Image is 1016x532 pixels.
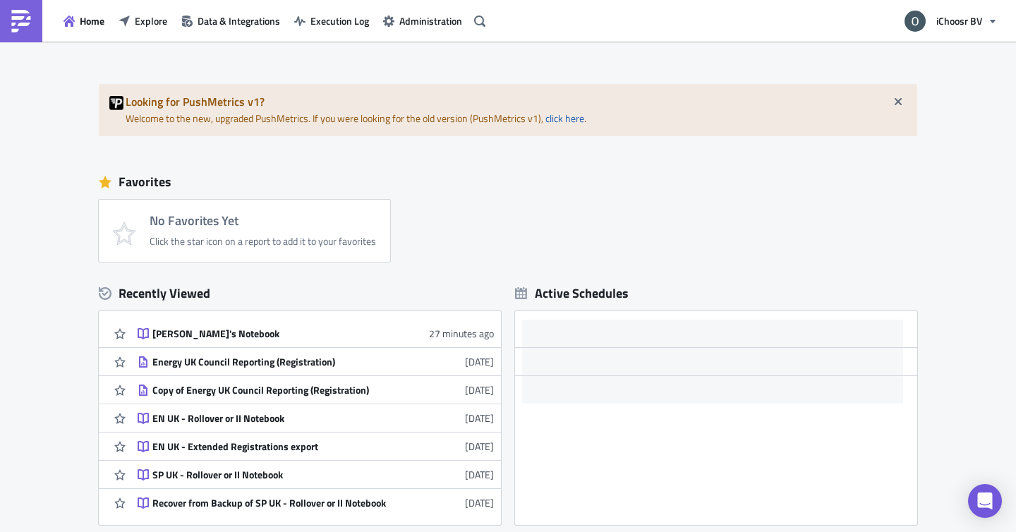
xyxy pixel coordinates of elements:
[152,327,399,340] div: [PERSON_NAME]'s Notebook
[174,10,287,32] button: Data & Integrations
[99,84,917,136] div: Welcome to the new, upgraded PushMetrics. If you were looking for the old version (PushMetrics v1...
[152,384,399,397] div: Copy of Energy UK Council Reporting (Registration)
[399,13,462,28] span: Administration
[80,13,104,28] span: Home
[138,461,494,488] a: SP UK - Rollover or II Notebook[DATE]
[152,468,399,481] div: SP UK - Rollover or II Notebook
[465,467,494,482] time: 2025-08-26T10:06:17Z
[465,439,494,454] time: 2025-08-27T10:08:22Z
[465,354,494,369] time: 2025-08-27T15:32:08Z
[515,285,629,301] div: Active Schedules
[152,440,399,453] div: EN UK - Extended Registrations export
[287,10,376,32] button: Execution Log
[138,433,494,460] a: EN UK - Extended Registrations export[DATE]
[138,376,494,404] a: Copy of Energy UK Council Reporting (Registration)[DATE]
[138,320,494,347] a: [PERSON_NAME]'s Notebook27 minutes ago
[903,9,927,33] img: Avatar
[465,411,494,425] time: 2025-08-27T12:32:59Z
[376,10,469,32] button: Administration
[465,495,494,510] time: 2025-08-11T09:19:33Z
[936,13,982,28] span: iChoosr BV
[56,10,111,32] button: Home
[152,497,399,509] div: Recover from Backup of SP UK - Rollover or II Notebook
[152,356,399,368] div: Energy UK Council Reporting (Registration)
[99,283,501,304] div: Recently Viewed
[99,171,917,193] div: Favorites
[198,13,280,28] span: Data & Integrations
[10,10,32,32] img: PushMetrics
[896,6,1005,37] button: iChoosr BV
[138,489,494,516] a: Recover from Backup of SP UK - Rollover or II Notebook[DATE]
[150,235,376,248] div: Click the star icon on a report to add it to your favorites
[138,404,494,432] a: EN UK - Rollover or II Notebook[DATE]
[138,348,494,375] a: Energy UK Council Reporting (Registration)[DATE]
[465,382,494,397] time: 2025-08-27T12:56:51Z
[152,412,399,425] div: EN UK - Rollover or II Notebook
[150,214,376,228] h4: No Favorites Yet
[545,111,584,126] a: click here
[111,10,174,32] button: Explore
[968,484,1002,518] div: Open Intercom Messenger
[310,13,369,28] span: Execution Log
[135,13,167,28] span: Explore
[126,96,907,107] h5: Looking for PushMetrics v1?
[429,326,494,341] time: 2025-08-29T08:25:35Z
